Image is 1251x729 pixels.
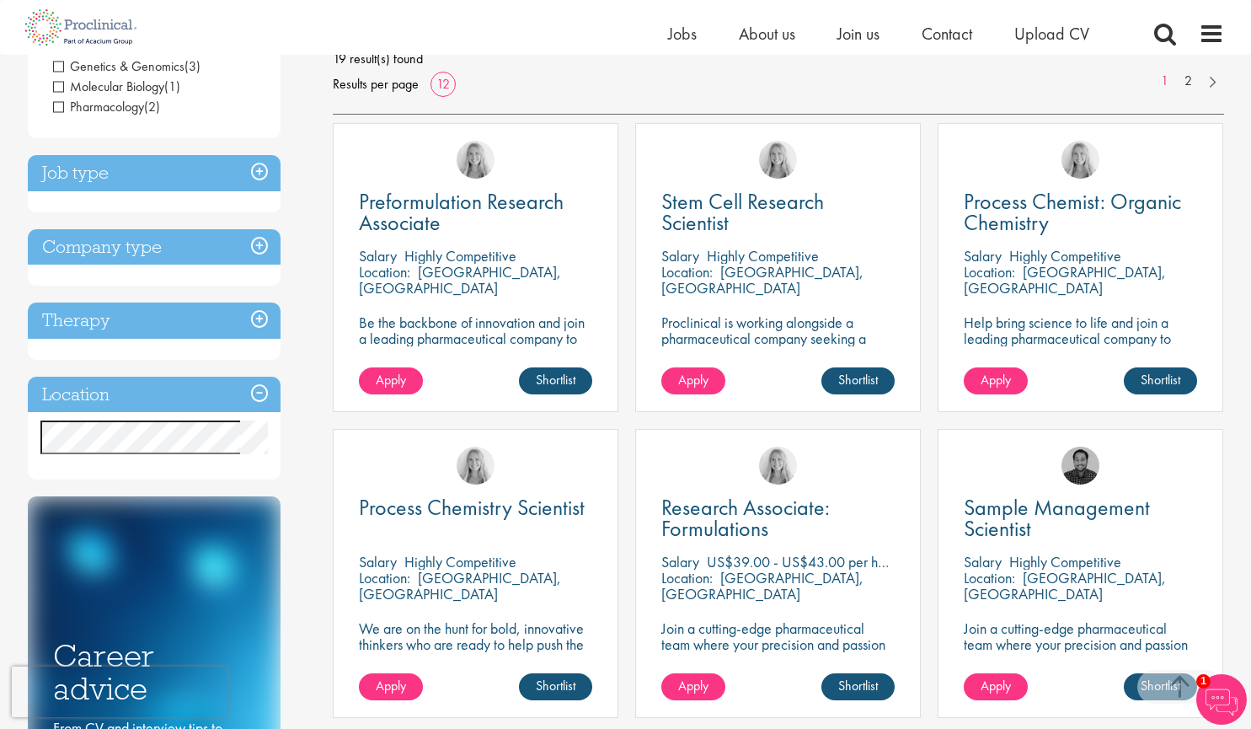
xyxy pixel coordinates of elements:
img: Mike Raletz [1061,447,1099,485]
h3: Company type [28,229,281,265]
span: Genetics & Genomics [53,57,184,75]
a: Contact [922,23,972,45]
a: Stem Cell Research Scientist [661,191,895,233]
p: [GEOGRAPHIC_DATA], [GEOGRAPHIC_DATA] [964,262,1166,297]
span: Salary [359,246,397,265]
p: We are on the hunt for bold, innovative thinkers who are ready to help push the boundaries of sci... [359,620,592,684]
span: Stem Cell Research Scientist [661,187,824,237]
span: Preformulation Research Associate [359,187,564,237]
span: Results per page [333,72,419,97]
span: Apply [376,371,406,389]
span: Location: [964,568,1015,587]
span: Apply [376,677,406,694]
a: 1 [1152,72,1177,91]
span: Molecular Biology [53,78,164,95]
span: Pharmacology [53,98,160,115]
p: [GEOGRAPHIC_DATA], [GEOGRAPHIC_DATA] [661,568,863,603]
p: [GEOGRAPHIC_DATA], [GEOGRAPHIC_DATA] [661,262,863,297]
a: About us [739,23,795,45]
a: Apply [359,673,423,700]
p: Highly Competitive [707,246,819,265]
p: [GEOGRAPHIC_DATA], [GEOGRAPHIC_DATA] [359,568,561,603]
p: Highly Competitive [1009,246,1121,265]
p: US$39.00 - US$43.00 per hour [707,552,896,571]
p: Be the backbone of innovation and join a leading pharmaceutical company to help keep life-changin... [359,314,592,378]
p: Highly Competitive [1009,552,1121,571]
span: Molecular Biology [53,78,180,95]
p: Join a cutting-edge pharmaceutical team where your precision and passion for quality will help sh... [661,620,895,684]
a: Sample Management Scientist [964,497,1197,539]
span: Salary [964,246,1002,265]
a: Apply [661,367,725,394]
span: 1 [1196,674,1211,689]
a: Apply [964,673,1028,700]
span: Salary [964,552,1002,571]
a: Research Associate: Formulations [661,497,895,539]
a: Shortlist [821,673,895,700]
span: (3) [184,57,200,75]
p: Proclinical is working alongside a pharmaceutical company seeking a Stem Cell Research Scientist ... [661,314,895,378]
a: Preformulation Research Associate [359,191,592,233]
img: Shannon Briggs [457,141,495,179]
span: Pharmacology [53,98,144,115]
span: (2) [144,98,160,115]
span: Salary [661,246,699,265]
h3: Location [28,377,281,413]
iframe: reCAPTCHA [12,667,227,717]
span: Apply [981,371,1011,389]
a: 12 [430,75,456,93]
a: Shortlist [519,673,592,700]
a: Shortlist [1124,673,1197,700]
h3: Job type [28,155,281,191]
span: Salary [661,552,699,571]
a: Jobs [668,23,697,45]
p: [GEOGRAPHIC_DATA], [GEOGRAPHIC_DATA] [359,262,561,297]
a: Shortlist [1124,367,1197,394]
a: Upload CV [1014,23,1089,45]
a: Shortlist [821,367,895,394]
img: Shannon Briggs [759,447,797,485]
a: Process Chemistry Scientist [359,497,592,518]
span: Process Chemistry Scientist [359,493,585,522]
h3: Career advice [53,640,255,705]
span: Genetics & Genomics [53,57,200,75]
p: Highly Competitive [404,552,516,571]
a: Shortlist [519,367,592,394]
a: Join us [837,23,879,45]
span: Research Associate: Formulations [661,493,830,543]
span: (1) [164,78,180,95]
span: Location: [359,568,410,587]
span: Apply [981,677,1011,694]
a: Process Chemist: Organic Chemistry [964,191,1197,233]
span: Salary [359,552,397,571]
p: Highly Competitive [404,246,516,265]
span: Location: [661,568,713,587]
h3: Therapy [28,303,281,339]
span: Location: [359,262,410,281]
span: Process Chemist: Organic Chemistry [964,187,1181,237]
a: 2 [1176,72,1200,91]
span: Location: [964,262,1015,281]
img: Shannon Briggs [1061,141,1099,179]
span: 19 result(s) found [333,46,1224,72]
p: Help bring science to life and join a leading pharmaceutical company to play a key role in delive... [964,314,1197,394]
span: Sample Management Scientist [964,493,1150,543]
span: Apply [678,371,708,389]
img: Shannon Briggs [457,447,495,485]
a: Shannon Briggs [759,141,797,179]
span: Apply [678,677,708,694]
p: Join a cutting-edge pharmaceutical team where your precision and passion for quality will help sh... [964,620,1197,684]
a: Apply [661,673,725,700]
